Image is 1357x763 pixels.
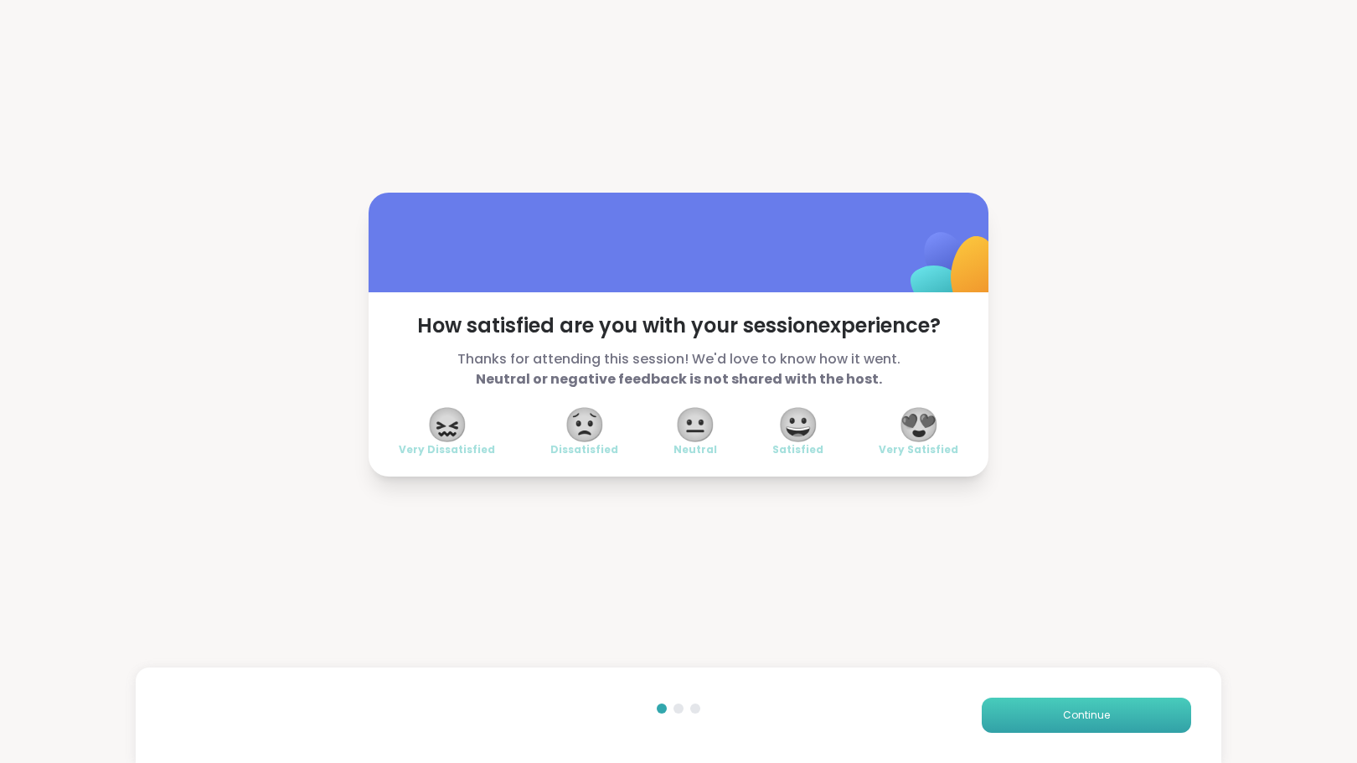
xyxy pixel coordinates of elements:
[476,369,882,389] b: Neutral or negative feedback is not shared with the host.
[879,443,958,456] span: Very Satisfied
[399,443,495,456] span: Very Dissatisfied
[898,410,940,440] span: 😍
[399,312,958,339] span: How satisfied are you with your session experience?
[777,410,819,440] span: 😀
[399,349,958,389] span: Thanks for attending this session! We'd love to know how it went.
[564,410,606,440] span: 😟
[673,443,717,456] span: Neutral
[772,443,823,456] span: Satisfied
[871,188,1038,355] img: ShareWell Logomark
[674,410,716,440] span: 😐
[550,443,618,456] span: Dissatisfied
[1063,708,1110,723] span: Continue
[426,410,468,440] span: 😖
[982,698,1191,733] button: Continue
